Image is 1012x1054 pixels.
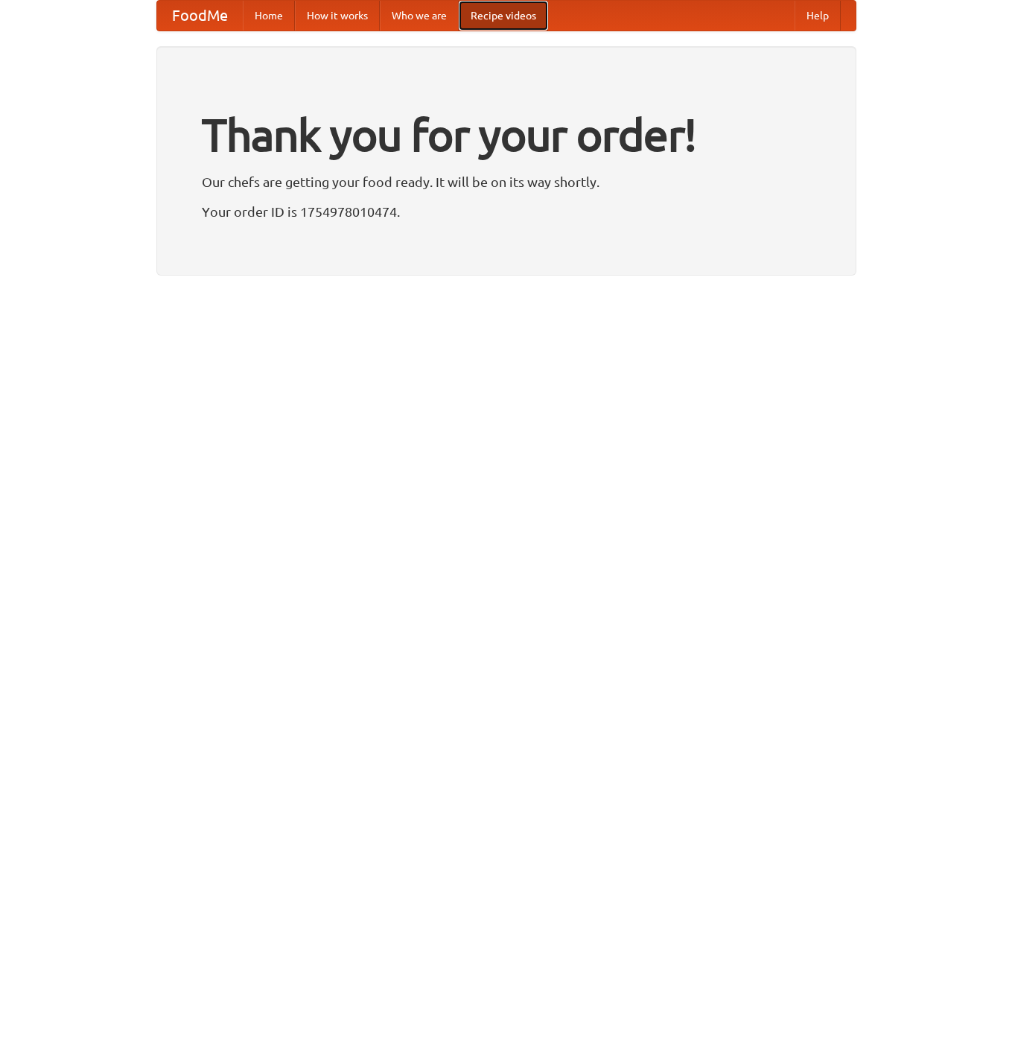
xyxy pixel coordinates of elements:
[795,1,841,31] a: Help
[202,171,811,193] p: Our chefs are getting your food ready. It will be on its way shortly.
[202,200,811,223] p: Your order ID is 1754978010474.
[380,1,459,31] a: Who we are
[157,1,243,31] a: FoodMe
[243,1,295,31] a: Home
[459,1,548,31] a: Recipe videos
[295,1,380,31] a: How it works
[202,99,811,171] h1: Thank you for your order!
